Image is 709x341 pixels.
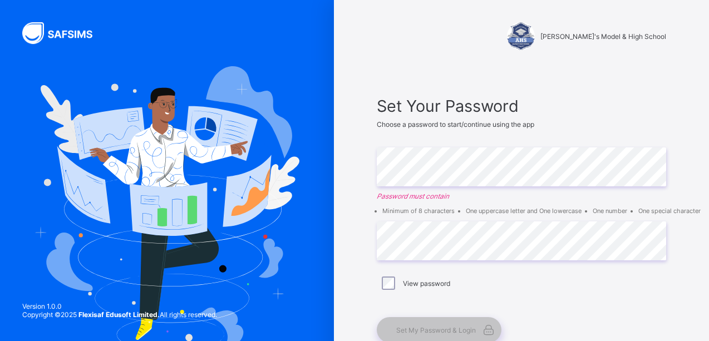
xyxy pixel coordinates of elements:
[540,32,666,41] span: [PERSON_NAME]'s Model & High School
[377,192,666,200] em: Password must contain
[507,22,535,50] img: Alvina's Model & High School
[593,207,627,215] li: One number
[377,120,534,129] span: Choose a password to start/continue using the app
[22,302,217,310] span: Version 1.0.0
[377,96,666,116] span: Set Your Password
[22,310,217,319] span: Copyright © 2025 All rights reserved.
[403,279,450,288] label: View password
[382,207,455,215] li: Minimum of 8 characters
[466,207,582,215] li: One uppercase letter and One lowercase
[638,207,701,215] li: One special character
[22,22,106,44] img: SAFSIMS Logo
[396,326,476,334] span: Set My Password & Login
[78,310,160,319] strong: Flexisaf Edusoft Limited.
